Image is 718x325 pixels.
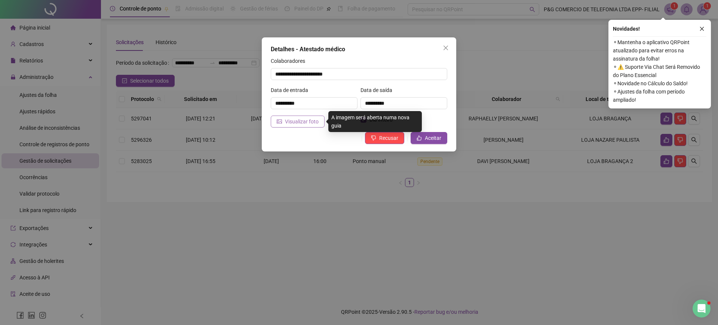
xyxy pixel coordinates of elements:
iframe: Intercom live chat [693,300,711,318]
button: Aceitar [411,132,447,144]
div: Detalhes - Atestado médico [271,45,447,54]
span: close [443,45,449,51]
label: Data de entrada [271,86,313,94]
label: Colaboradores [271,57,310,65]
span: ⚬ Mantenha o aplicativo QRPoint atualizado para evitar erros na assinatura da folha! [613,38,706,63]
span: Novidades ! [613,25,640,33]
label: Data de saída [360,86,397,94]
span: ⚬ Ajustes da folha com período ampliado! [613,88,706,104]
span: like [417,135,422,141]
button: Close [440,42,452,54]
span: close [699,26,705,31]
span: Recusar [379,134,398,142]
div: A imagem será aberta numa nova guia [328,111,422,132]
button: Recusar [365,132,404,144]
span: picture [277,119,282,124]
span: Aceitar [425,134,441,142]
span: ⚬ Novidade no Cálculo do Saldo! [613,79,706,88]
button: Visualizar foto [271,116,325,128]
span: Visualizar foto [285,117,319,126]
span: ⚬ ⚠️ Suporte Via Chat Será Removido do Plano Essencial [613,63,706,79]
span: dislike [371,135,376,141]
